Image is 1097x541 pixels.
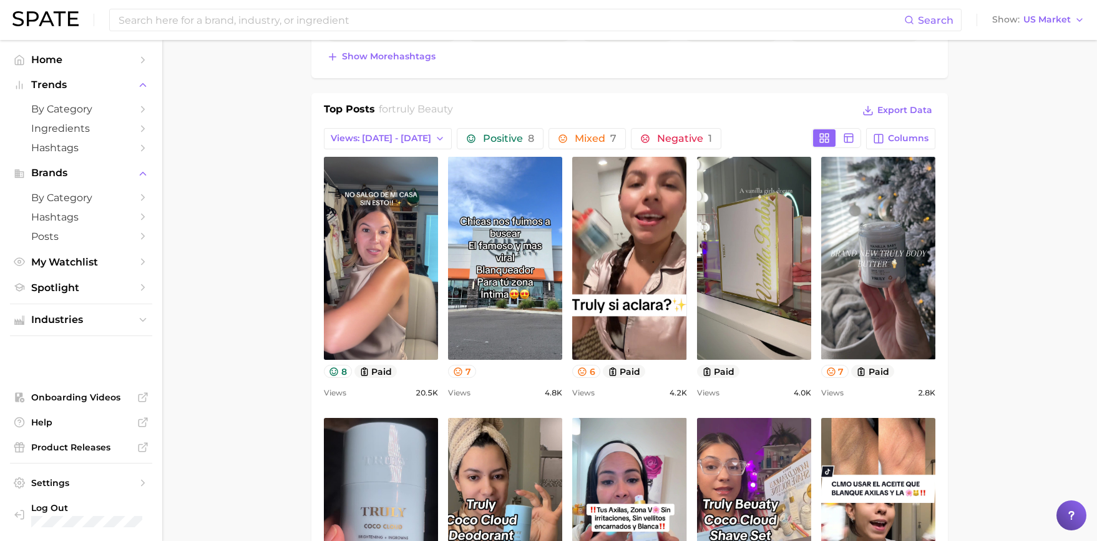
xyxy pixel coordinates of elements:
[10,99,152,119] a: by Category
[821,385,844,400] span: Views
[12,11,79,26] img: SPATE
[31,231,131,242] span: Posts
[10,388,152,407] a: Onboarding Videos
[697,385,719,400] span: Views
[989,12,1088,28] button: ShowUS Market
[331,133,431,144] span: Views: [DATE] - [DATE]
[31,79,131,91] span: Trends
[354,365,397,378] button: paid
[392,103,453,115] span: truly beauty
[603,365,646,378] button: paid
[448,385,470,400] span: Views
[31,167,131,179] span: Brands
[10,119,152,138] a: Ingredients
[697,365,740,378] button: paid
[10,50,152,69] a: Home
[31,54,131,66] span: Home
[31,502,177,514] span: Log Out
[10,413,152,432] a: Help
[10,188,152,207] a: by Category
[10,278,152,297] a: Spotlight
[10,474,152,492] a: Settings
[10,310,152,329] button: Industries
[324,385,346,400] span: Views
[324,128,452,149] button: Views: [DATE] - [DATE]
[10,227,152,246] a: Posts
[992,16,1020,23] span: Show
[10,499,152,531] a: Log out. Currently logged in with e-mail mary.cooper@shopflamingo.com.
[416,385,438,400] span: 20.5k
[10,138,152,157] a: Hashtags
[1023,16,1071,23] span: US Market
[10,164,152,182] button: Brands
[708,132,712,144] span: 1
[794,385,811,400] span: 4.0k
[545,385,562,400] span: 4.8k
[448,365,476,378] button: 7
[31,392,131,403] span: Onboarding Videos
[528,132,534,144] span: 8
[31,103,131,115] span: by Category
[31,314,131,325] span: Industries
[670,385,687,400] span: 4.2k
[117,9,904,31] input: Search here for a brand, industry, or ingredient
[657,134,712,144] span: Negative
[324,102,375,121] h1: Top Posts
[31,122,131,134] span: Ingredients
[483,134,534,144] span: Positive
[918,14,953,26] span: Search
[31,477,131,489] span: Settings
[324,365,352,378] button: 8
[379,102,453,121] h2: for
[918,385,935,400] span: 2.8k
[572,365,600,378] button: 6
[31,192,131,204] span: by Category
[10,252,152,272] a: My Watchlist
[10,76,152,94] button: Trends
[31,211,131,223] span: Hashtags
[866,128,935,149] button: Columns
[572,385,595,400] span: Views
[31,282,131,294] span: Spotlight
[877,105,932,116] span: Export Data
[851,365,894,378] button: paid
[324,48,439,66] button: Show morehashtags
[821,365,849,378] button: 7
[859,102,935,119] button: Export Data
[31,142,131,154] span: Hashtags
[31,256,131,268] span: My Watchlist
[10,438,152,457] a: Product Releases
[575,134,617,144] span: Mixed
[10,207,152,227] a: Hashtags
[342,51,436,62] span: Show more hashtags
[31,417,131,428] span: Help
[888,133,929,144] span: Columns
[610,132,617,144] span: 7
[31,442,131,453] span: Product Releases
